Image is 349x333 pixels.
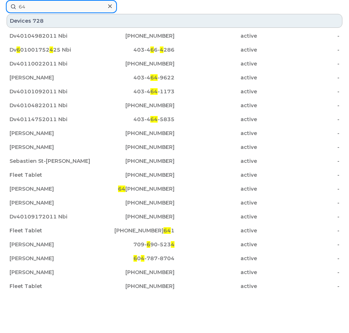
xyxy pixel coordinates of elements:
div: Sebastien St-[PERSON_NAME] [10,157,92,165]
a: Dv40112862011 Nbi[PHONE_NUMBER]active- [7,293,342,307]
div: - [257,171,339,179]
div: - [257,213,339,220]
div: [PHONE_NUMBER] [92,199,174,206]
div: 403-4 -1173 [92,88,174,95]
div: [PHONE_NUMBER] [92,102,174,109]
span: 4 [160,46,164,53]
div: [PHONE_NUMBER] [92,130,174,137]
div: active [174,269,257,276]
a: Sebastien St-[PERSON_NAME][PHONE_NUMBER]active- [7,154,342,168]
span: 64 [150,74,158,81]
span: 4 [171,241,174,248]
span: 4 [49,46,53,53]
div: - [257,102,339,109]
div: Dv40104822011 Nbi [10,102,92,109]
a: [PERSON_NAME]709-690-5234active- [7,238,342,251]
div: [PERSON_NAME] [10,74,92,81]
div: 403-4 6- 286 [92,46,174,53]
a: Fleet Tablet[PHONE_NUMBER]active- [7,280,342,293]
div: active [174,171,257,179]
span: 64 [150,116,158,123]
span: 6 [16,46,20,53]
div: - [257,227,339,234]
div: [PERSON_NAME] [10,185,92,192]
div: [PHONE_NUMBER] 1 [92,227,174,234]
div: [PHONE_NUMBER] [92,185,174,192]
div: active [174,227,257,234]
div: - [257,185,339,192]
a: [PERSON_NAME]64[PHONE_NUMBER]active- [7,182,342,195]
div: Fleet Tablet [10,171,92,179]
div: active [174,116,257,123]
div: active [174,46,257,53]
div: Dv40109172011 Nbi [10,213,92,220]
div: active [174,199,257,206]
div: Fleet Tablet [10,227,92,234]
div: active [174,102,257,109]
div: Dv40114752011 Nbi [10,116,92,123]
a: Dv40104982011 Nbi[PHONE_NUMBER]active- [7,29,342,42]
span: 64 [150,88,158,95]
div: - [257,46,339,53]
div: [PHONE_NUMBER] [92,213,174,220]
a: [PERSON_NAME][PHONE_NUMBER]active- [7,196,342,209]
div: - [257,283,339,290]
div: active [174,32,257,40]
div: [PERSON_NAME] [10,255,92,262]
div: - [257,130,339,137]
a: Dv40104822011 Nbi[PHONE_NUMBER]active- [7,99,342,112]
span: 6 [133,255,137,262]
span: 64 [118,186,125,192]
div: Dv 01001752 25 Nbi [10,46,92,53]
div: - [257,74,339,81]
a: Dv40101092011 Nbi403-464-1173active- [7,85,342,98]
div: [PHONE_NUMBER] [92,171,174,179]
div: Dv40110022011 Nbi [10,60,92,67]
div: [PHONE_NUMBER] [92,32,174,40]
div: - [257,157,339,165]
div: - [257,88,339,95]
div: active [174,213,257,220]
a: [PERSON_NAME][PHONE_NUMBER]active- [7,127,342,140]
div: - [257,116,339,123]
div: [PERSON_NAME] [10,199,92,206]
div: - [257,241,339,248]
div: active [174,130,257,137]
span: 6 [150,46,154,53]
div: [PHONE_NUMBER] [92,283,174,290]
div: 0 -787-8704 [92,255,174,262]
span: 64 [164,227,171,234]
div: [PERSON_NAME] [10,269,92,276]
div: 403-4 -9622 [92,74,174,81]
div: - [257,199,339,206]
div: Dv40101092011 Nbi [10,88,92,95]
div: active [174,157,257,165]
a: [PERSON_NAME]604-787-8704active- [7,252,342,265]
div: - [257,255,339,262]
div: - [257,143,339,151]
div: - [257,32,339,40]
div: active [174,185,257,192]
div: active [174,88,257,95]
div: 403-4 -5835 [92,116,174,123]
div: [PERSON_NAME] [10,143,92,151]
a: Dv40110022011 Nbi[PHONE_NUMBER]active- [7,57,342,70]
a: Dv40114752011 Nbi403-464-5835active- [7,113,342,126]
a: Dv40109172011 Nbi[PHONE_NUMBER]active- [7,210,342,223]
div: [PERSON_NAME] [10,241,92,248]
span: 4 [141,255,144,262]
div: 709- 90-523 [92,241,174,248]
a: Fleet Tablet[PHONE_NUMBER]active- [7,168,342,182]
a: Fleet Tablet[PHONE_NUMBER]641active- [7,224,342,237]
div: Fleet Tablet [10,283,92,290]
div: - [257,60,339,67]
a: [PERSON_NAME][PHONE_NUMBER]active- [7,266,342,279]
div: Dv40104982011 Nbi [10,32,92,40]
div: active [174,283,257,290]
div: [PHONE_NUMBER] [92,143,174,151]
a: Dv601001752425 Nbi403-466-4286active- [7,43,342,56]
div: [PHONE_NUMBER] [92,269,174,276]
div: active [174,255,257,262]
a: [PERSON_NAME][PHONE_NUMBER]active- [7,141,342,154]
a: [PERSON_NAME]403-464-9622active- [7,71,342,84]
